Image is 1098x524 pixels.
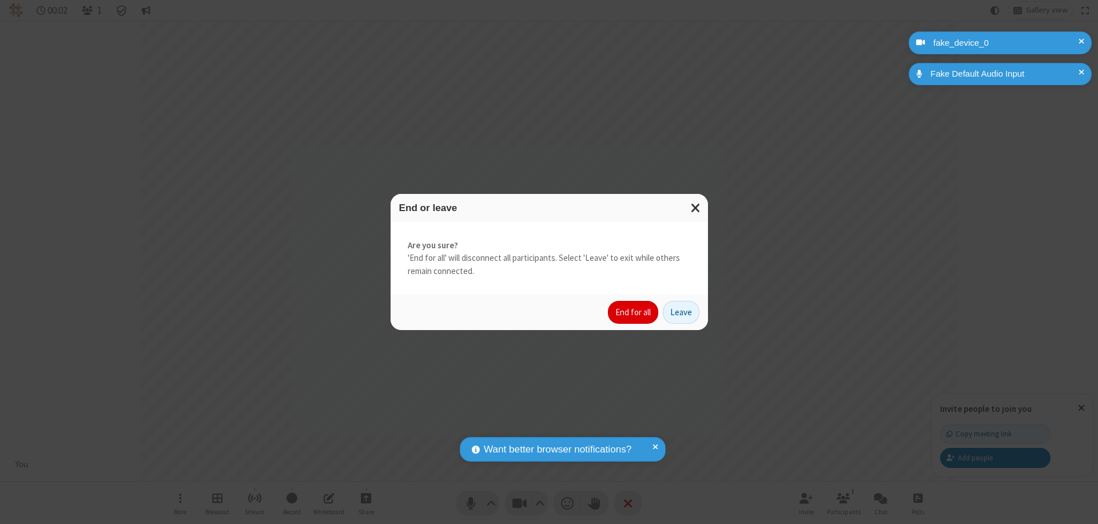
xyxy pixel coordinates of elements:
[399,203,699,213] h3: End or leave
[926,68,1083,81] div: Fake Default Audio Input
[929,37,1083,50] div: fake_device_0
[663,301,699,324] button: Leave
[684,194,708,222] button: Close modal
[608,301,658,324] button: End for all
[391,222,708,295] div: 'End for all' will disconnect all participants. Select 'Leave' to exit while others remain connec...
[484,442,631,457] span: Want better browser notifications?
[408,239,691,252] strong: Are you sure?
